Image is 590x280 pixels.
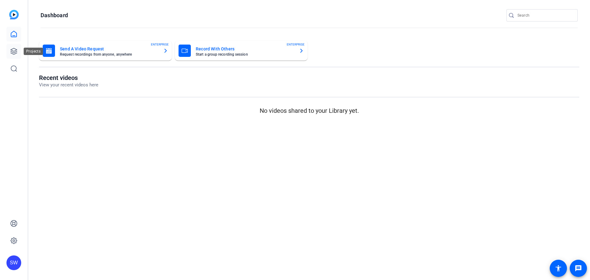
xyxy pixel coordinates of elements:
[555,265,562,272] mat-icon: accessibility
[41,12,68,19] h1: Dashboard
[151,42,169,47] span: ENTERPRISE
[287,42,305,47] span: ENTERPRISE
[39,41,172,61] button: Send A Video RequestRequest recordings from anyone, anywhereENTERPRISE
[6,255,21,270] div: SW
[175,41,308,61] button: Record With OthersStart a group recording sessionENTERPRISE
[196,45,294,53] mat-card-title: Record With Others
[24,48,43,55] div: Projects
[196,53,294,56] mat-card-subtitle: Start a group recording session
[39,81,98,89] p: View your recent videos here
[9,10,19,19] img: blue-gradient.svg
[39,74,98,81] h1: Recent videos
[517,12,573,19] input: Search
[575,265,582,272] mat-icon: message
[39,106,579,115] p: No videos shared to your Library yet.
[60,45,158,53] mat-card-title: Send A Video Request
[60,53,158,56] mat-card-subtitle: Request recordings from anyone, anywhere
